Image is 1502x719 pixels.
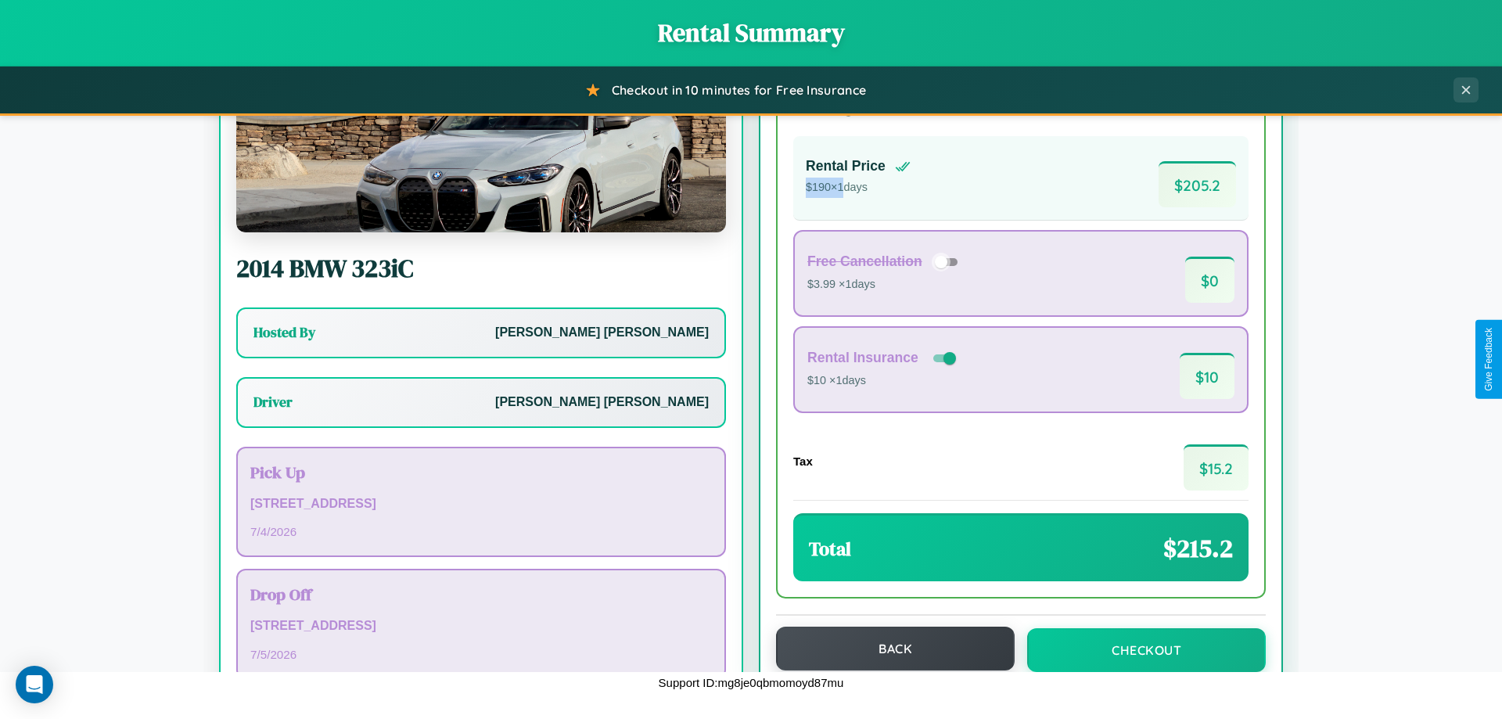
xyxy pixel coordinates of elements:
[16,666,53,703] div: Open Intercom Messenger
[806,158,886,174] h4: Rental Price
[807,253,922,270] h4: Free Cancellation
[1163,531,1233,566] span: $ 215.2
[1483,328,1494,391] div: Give Feedback
[16,16,1486,50] h1: Rental Summary
[807,371,959,391] p: $10 × 1 days
[253,393,293,412] h3: Driver
[1180,353,1234,399] span: $ 10
[809,536,851,562] h3: Total
[1185,257,1234,303] span: $ 0
[807,275,963,295] p: $3.99 × 1 days
[495,322,709,344] p: [PERSON_NAME] [PERSON_NAME]
[250,521,712,542] p: 7 / 4 / 2026
[236,251,726,286] h2: 2014 BMW 323iC
[806,178,911,198] p: $ 190 × 1 days
[236,76,726,232] img: BMW 323iC
[250,615,712,638] p: [STREET_ADDRESS]
[612,82,866,98] span: Checkout in 10 minutes for Free Insurance
[776,627,1015,670] button: Back
[659,672,844,693] p: Support ID: mg8je0qbmomoyd87mu
[1159,161,1236,207] span: $ 205.2
[793,455,813,468] h4: Tax
[1184,444,1249,491] span: $ 15.2
[1027,628,1266,672] button: Checkout
[495,391,709,414] p: [PERSON_NAME] [PERSON_NAME]
[807,350,918,366] h4: Rental Insurance
[253,323,315,342] h3: Hosted By
[250,644,712,665] p: 7 / 5 / 2026
[250,493,712,516] p: [STREET_ADDRESS]
[250,583,712,606] h3: Drop Off
[250,461,712,484] h3: Pick Up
